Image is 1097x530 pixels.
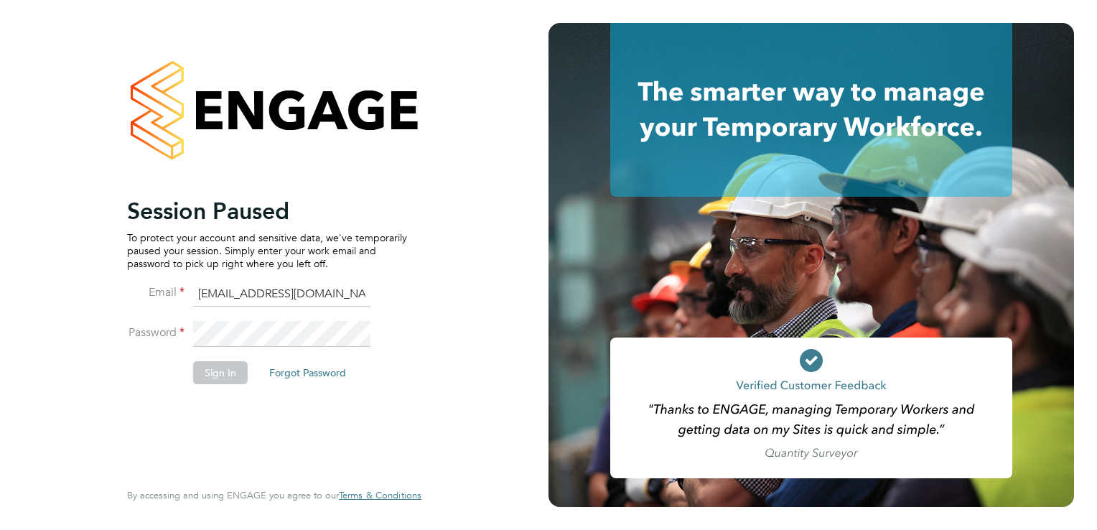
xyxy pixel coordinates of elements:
p: To protect your account and sensitive data, we've temporarily paused your session. Simply enter y... [127,231,407,271]
label: Password [127,325,185,340]
h2: Session Paused [127,197,407,226]
button: Sign In [193,361,248,384]
span: By accessing and using ENGAGE you agree to our [127,489,421,501]
input: Enter your work email... [193,282,370,307]
span: Terms & Conditions [339,489,421,501]
label: Email [127,285,185,300]
a: Terms & Conditions [339,490,421,501]
button: Forgot Password [258,361,358,384]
